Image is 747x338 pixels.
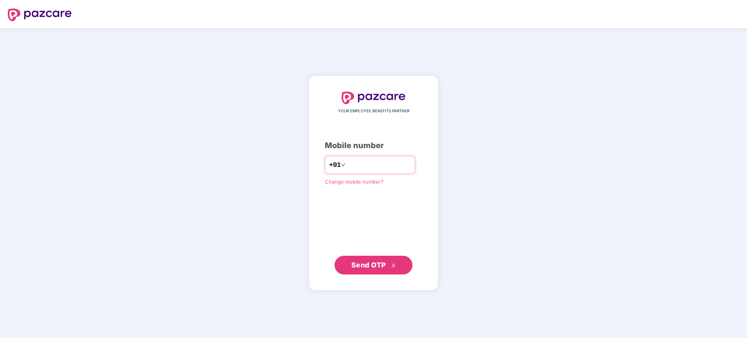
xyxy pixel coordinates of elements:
img: logo [342,92,405,104]
span: +91 [329,160,341,170]
a: Change mobile number? [325,179,384,185]
div: Mobile number [325,140,422,152]
img: logo [8,9,72,21]
span: double-right [391,263,396,268]
button: Send OTPdouble-right [335,256,412,274]
span: down [341,163,345,167]
span: Send OTP [351,261,386,269]
span: YOUR EMPLOYEE BENEFITS PARTNER [338,108,409,114]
